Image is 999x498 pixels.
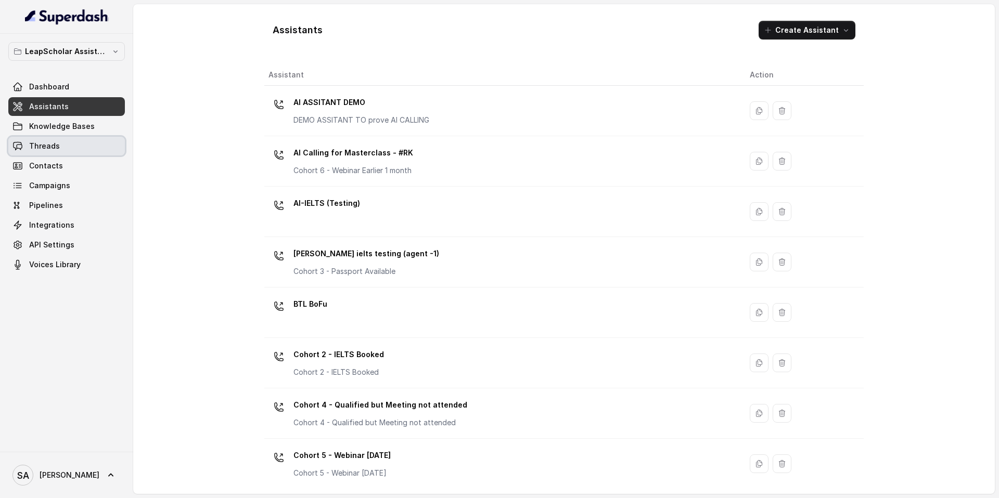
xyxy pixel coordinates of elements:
[8,176,125,195] a: Campaigns
[17,470,29,481] text: SA
[293,94,429,111] p: AI ASSITANT DEMO
[293,447,391,464] p: Cohort 5 - Webinar [DATE]
[273,22,323,38] h1: Assistants
[8,461,125,490] a: [PERSON_NAME]
[293,245,439,262] p: [PERSON_NAME] ielts testing (agent -1)
[293,145,413,161] p: AI Calling for Masterclass - #RK
[8,117,125,136] a: Knowledge Bases
[25,45,108,58] p: LeapScholar Assistant
[29,121,95,132] span: Knowledge Bases
[29,220,74,230] span: Integrations
[293,468,391,478] p: Cohort 5 - Webinar [DATE]
[293,115,429,125] p: DEMO ASSITANT TO prove AI CALLING
[293,165,413,176] p: Cohort 6 - Webinar Earlier 1 month
[8,97,125,116] a: Assistants
[8,235,125,254] a: API Settings
[293,397,467,413] p: Cohort 4 - Qualified but Meeting not attended
[293,266,439,277] p: Cohort 3 - Passport Available
[741,64,864,86] th: Action
[8,196,125,215] a: Pipelines
[293,346,384,363] p: Cohort 2 - IELTS Booked
[25,8,109,25] img: light.svg
[29,240,74,250] span: API Settings
[29,180,70,191] span: Campaigns
[8,156,125,175] a: Contacts
[293,195,360,212] p: AI-IELTS (Testing)
[8,137,125,155] a: Threads
[29,101,69,112] span: Assistants
[29,259,81,270] span: Voices Library
[29,141,60,151] span: Threads
[29,82,69,92] span: Dashboard
[8,42,125,61] button: LeapScholar Assistant
[293,296,327,312] p: BTL BoFu
[293,417,467,428] p: Cohort 4 - Qualified but Meeting not attended
[8,77,125,96] a: Dashboard
[40,470,99,480] span: [PERSON_NAME]
[8,216,125,234] a: Integrations
[293,367,384,377] p: Cohort 2 - IELTS Booked
[29,200,63,211] span: Pipelines
[759,21,855,40] button: Create Assistant
[264,64,741,86] th: Assistant
[8,255,125,274] a: Voices Library
[29,161,63,171] span: Contacts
